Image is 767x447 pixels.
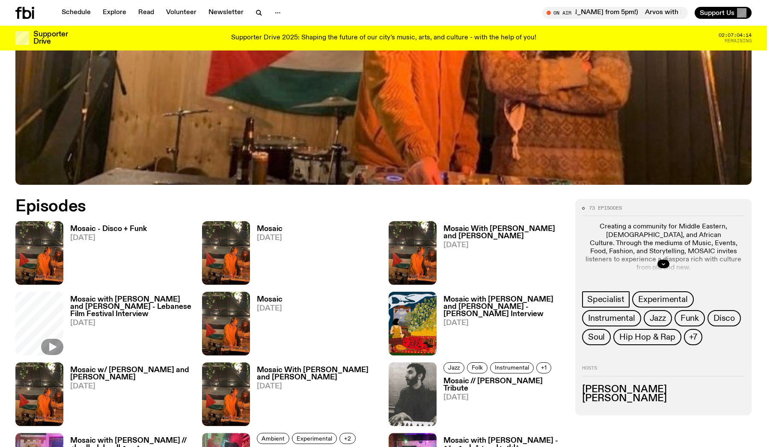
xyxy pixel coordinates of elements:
a: Mosaic w/ [PERSON_NAME] and [PERSON_NAME][DATE] [63,367,192,426]
button: +7 [684,329,703,345]
a: Mosaic with [PERSON_NAME] and [PERSON_NAME] - [PERSON_NAME] Interview[DATE] [437,296,565,355]
span: Jazz [448,364,460,371]
h3: Mosaic With [PERSON_NAME] and [PERSON_NAME] [443,225,565,240]
button: Support Us [695,7,752,19]
a: Specialist [582,291,630,308]
span: [DATE] [257,234,282,242]
button: +2 [339,433,356,444]
a: Schedule [56,7,96,19]
h3: Supporter Drive [33,31,68,45]
img: Tommy and Jono Playing at a fundraiser for Palestine [202,362,250,426]
a: Mosaic With [PERSON_NAME] and [PERSON_NAME][DATE] [437,225,565,285]
button: On AirArvos with [PERSON_NAME] (plus [PERSON_NAME] from 5pm!)Arvos with [PERSON_NAME] (plus [PERS... [542,7,688,19]
a: Mosaic[DATE] [250,296,282,355]
a: Instrumental [490,362,534,373]
a: Mosaic[DATE] [250,225,282,285]
a: Experimental [632,291,694,308]
span: [DATE] [443,242,565,249]
span: Hip Hop & Rap [619,332,675,342]
span: Disco [713,314,735,323]
a: Newsletter [203,7,249,19]
span: [DATE] [70,383,192,390]
span: Funk [681,314,699,323]
img: Ziad Rahbani 2 [389,362,437,426]
h3: Mosaic // [PERSON_NAME] Tribute [443,378,565,392]
span: Experimental [297,435,332,442]
span: 02:07:04:14 [719,33,752,38]
span: [DATE] [70,320,192,327]
a: Ambient [257,433,289,444]
span: +2 [344,435,351,442]
p: Supporter Drive 2025: Shaping the future of our city’s music, arts, and culture - with the help o... [231,34,536,42]
img: Tommy and Jono Playing at a fundraiser for Palestine [389,221,437,285]
span: Jazz [650,314,666,323]
span: 73 episodes [589,206,622,210]
span: Remaining [725,38,752,43]
h3: Mosaic with [PERSON_NAME] and [PERSON_NAME] - Lebanese Film Festival Interview [70,296,192,318]
a: Mosaic - Disco + Funk[DATE] [63,225,147,285]
a: Mosaic With [PERSON_NAME] and [PERSON_NAME][DATE] [250,367,378,426]
img: Tommy and Jono Playing at a fundraiser for Palestine [15,221,63,285]
span: Support Us [700,9,734,17]
span: Experimental [638,295,688,304]
a: Mosaic // [PERSON_NAME] Tribute[DATE] [437,378,565,426]
img: Tommy and Jono Playing at a fundraiser for Palestine [202,221,250,285]
a: Funk [675,310,705,326]
a: Read [133,7,159,19]
h3: Mosaic w/ [PERSON_NAME] and [PERSON_NAME] [70,367,192,381]
img: Tommy and Jono Playing at a fundraiser for Palestine [202,292,250,355]
span: [DATE] [257,305,282,312]
p: Creating a community for Middle Eastern, [DEMOGRAPHIC_DATA], and African Culture. Through the med... [582,223,745,272]
h3: Mosaic - Disco + Funk [70,225,147,233]
h2: Episodes [15,199,503,214]
a: Jazz [644,310,672,326]
span: Specialist [587,295,624,304]
button: +1 [536,362,551,373]
h3: Mosaic With [PERSON_NAME] and [PERSON_NAME] [257,367,378,381]
span: Folk [472,364,483,371]
span: [DATE] [443,394,565,401]
a: Mosaic with [PERSON_NAME] and [PERSON_NAME] - Lebanese Film Festival Interview[DATE] [63,296,192,355]
h3: [PERSON_NAME] [582,394,745,403]
img: Tommy and Jono Playing at a fundraiser for Palestine [15,362,63,426]
span: [DATE] [257,383,378,390]
span: Instrumental [495,364,529,371]
h2: Hosts [582,366,745,376]
a: Explore [98,7,131,19]
span: Soul [588,332,605,342]
a: Folk [467,362,488,373]
span: Instrumental [588,314,635,323]
a: Instrumental [582,310,641,326]
a: Hip Hop & Rap [613,329,681,345]
span: [DATE] [443,320,565,327]
h3: Mosaic with [PERSON_NAME] and [PERSON_NAME] - [PERSON_NAME] Interview [443,296,565,318]
span: +1 [541,364,547,371]
h3: Mosaic [257,225,282,233]
h3: [PERSON_NAME] [582,385,745,394]
a: Volunteer [161,7,202,19]
a: Disco [708,310,741,326]
span: Ambient [262,435,285,442]
h3: Mosaic [257,296,282,303]
a: Soul [582,329,611,345]
span: +7 [689,332,698,342]
a: Jazz [443,362,464,373]
a: Experimental [292,433,337,444]
span: [DATE] [70,234,147,242]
